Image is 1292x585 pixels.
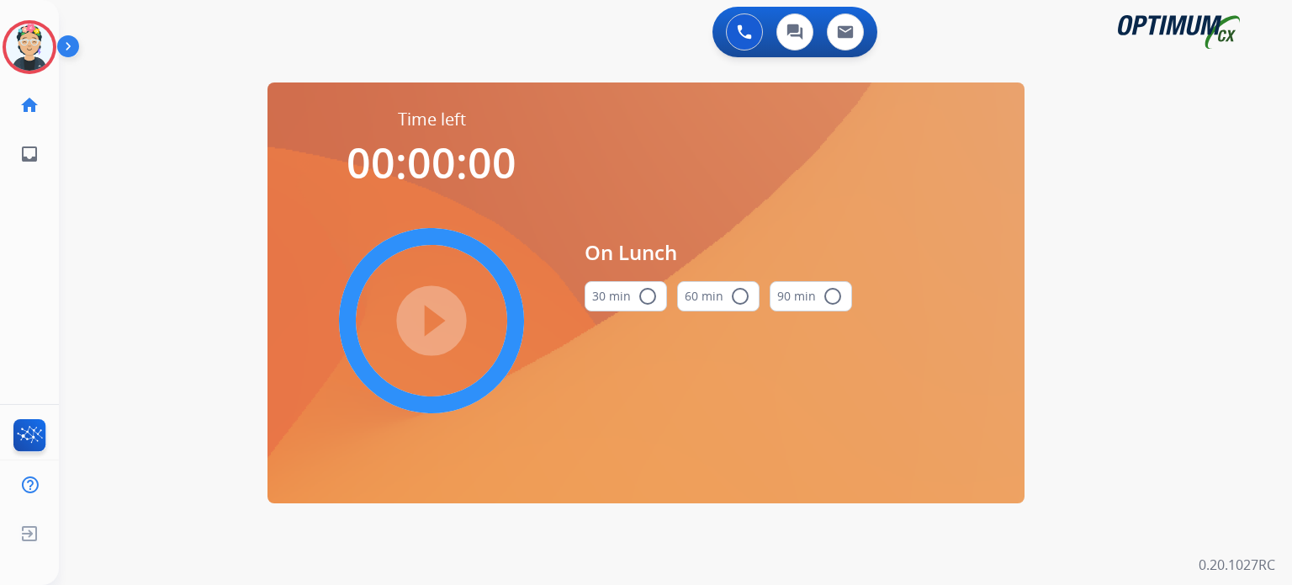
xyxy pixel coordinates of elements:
[638,286,658,306] mat-icon: radio_button_unchecked
[19,144,40,164] mat-icon: inbox
[1199,555,1275,575] p: 0.20.1027RC
[770,281,852,311] button: 90 min
[677,281,760,311] button: 60 min
[585,281,667,311] button: 30 min
[585,237,852,268] span: On Lunch
[823,286,843,306] mat-icon: radio_button_unchecked
[730,286,750,306] mat-icon: radio_button_unchecked
[398,108,466,131] span: Time left
[19,95,40,115] mat-icon: home
[6,24,53,71] img: avatar
[347,134,516,191] span: 00:00:00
